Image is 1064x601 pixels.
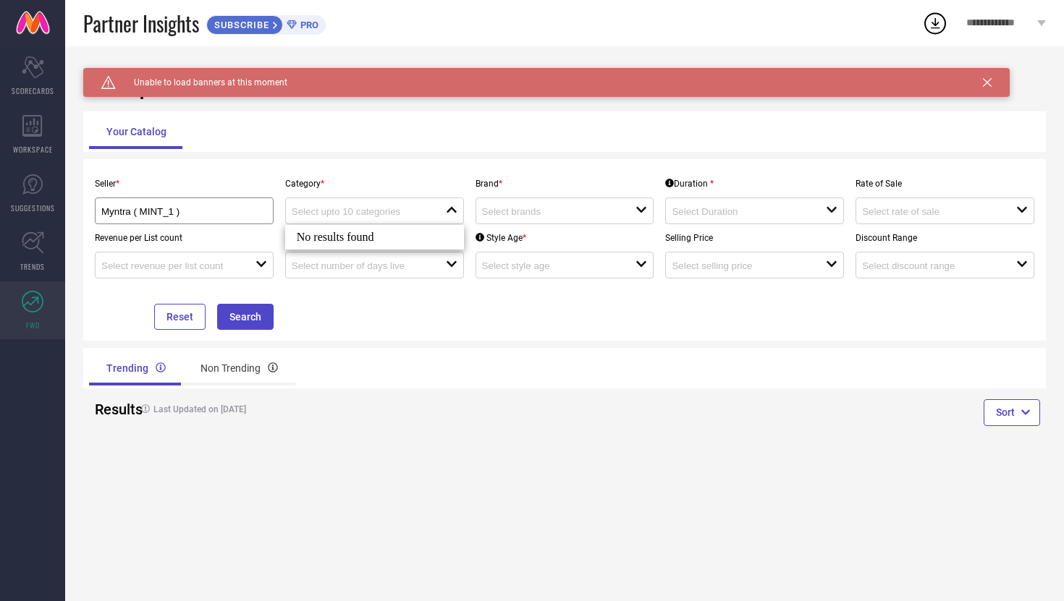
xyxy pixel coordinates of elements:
[101,206,250,217] input: Select seller
[20,261,45,272] span: TRENDS
[476,179,654,189] p: Brand
[856,233,1034,243] p: Discount Range
[665,179,714,189] div: Duration
[12,85,54,96] span: SCORECARDS
[183,351,295,385] div: Non Trending
[101,204,267,218] div: Myntra ( MINT_1 )
[665,233,844,243] p: Selling Price
[856,179,1034,189] p: Rate of Sale
[297,20,318,30] span: PRO
[482,260,621,271] input: Select style age
[292,206,431,217] input: Select upto 10 categories
[89,114,184,149] div: Your Catalog
[89,351,183,385] div: Trending
[83,9,199,38] span: Partner Insights
[984,399,1040,425] button: Sort
[95,401,122,418] h2: Results
[26,320,40,331] span: FWD
[922,10,948,36] div: Open download list
[154,304,206,330] button: Reset
[116,77,287,88] span: Unable to load banners at this moment
[482,206,621,217] input: Select brands
[11,203,55,213] span: SUGGESTIONS
[206,12,326,35] a: SUBSCRIBEPRO
[95,233,274,243] p: Revenue per List count
[285,225,464,250] div: No results found
[13,144,53,155] span: WORKSPACE
[292,260,431,271] input: Select number of days live
[862,206,1001,217] input: Select rate of sale
[672,260,811,271] input: Select selling price
[672,206,811,217] input: Select Duration
[217,304,274,330] button: Search
[95,179,274,189] p: Seller
[285,179,464,189] p: Category
[134,404,514,414] h4: Last Updated on [DATE]
[207,20,273,30] span: SUBSCRIBE
[476,233,526,243] div: Style Age
[862,260,1001,271] input: Select discount range
[101,260,240,271] input: Select revenue per list count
